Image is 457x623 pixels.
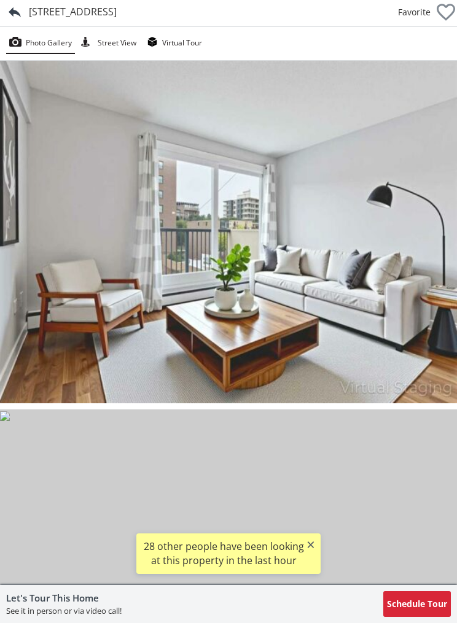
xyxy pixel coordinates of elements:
[98,37,136,49] span: Street View
[162,37,202,49] span: Virtual Tour
[26,37,72,49] span: Photo Gallery
[146,37,159,47] img: virtual tour icon
[29,5,117,19] div: [STREET_ADDRESS]
[6,591,122,605] h5: Let's Tour This Home
[6,605,122,617] p: See it in person or via video call!
[143,540,305,568] div: 28 other people have been looking at this property in the last hour
[383,591,451,616] button: Schedule Tour
[301,533,321,555] button: ×
[398,6,431,18] span: Favorite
